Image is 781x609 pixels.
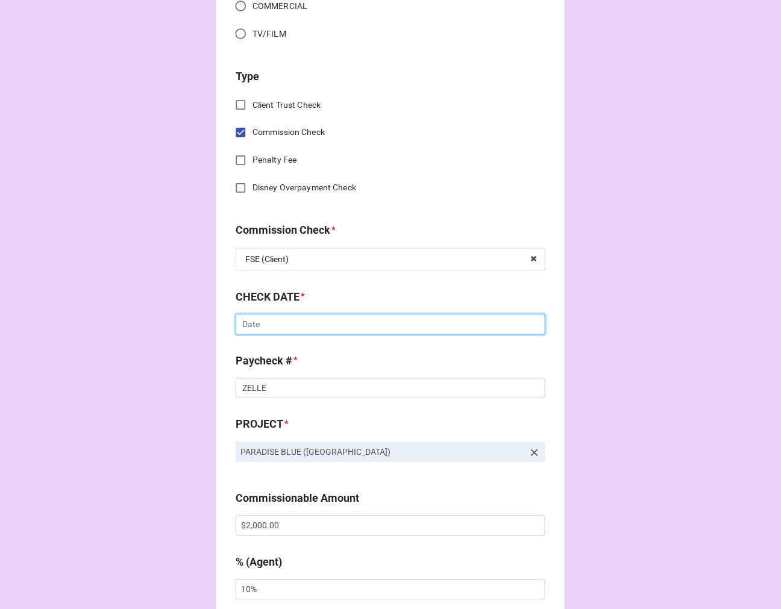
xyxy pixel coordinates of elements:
input: Date [236,314,545,335]
span: Penalty Fee [252,154,296,167]
label: PROJECT [236,416,283,433]
span: Client Trust Check [252,99,321,111]
div: FSE (Client) [245,255,289,264]
span: Commission Check [252,126,325,139]
span: TV/FILM [252,28,286,40]
label: Commissionable Amount [236,490,359,507]
label: Commission Check [236,222,330,239]
span: Disney Overpayment Check [252,182,356,195]
label: % (Agent) [236,554,282,571]
label: Type [236,68,259,85]
p: PARADISE BLUE ([GEOGRAPHIC_DATA]) [240,446,524,458]
label: Paycheck # [236,353,292,370]
label: CHECK DATE [236,289,300,306]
